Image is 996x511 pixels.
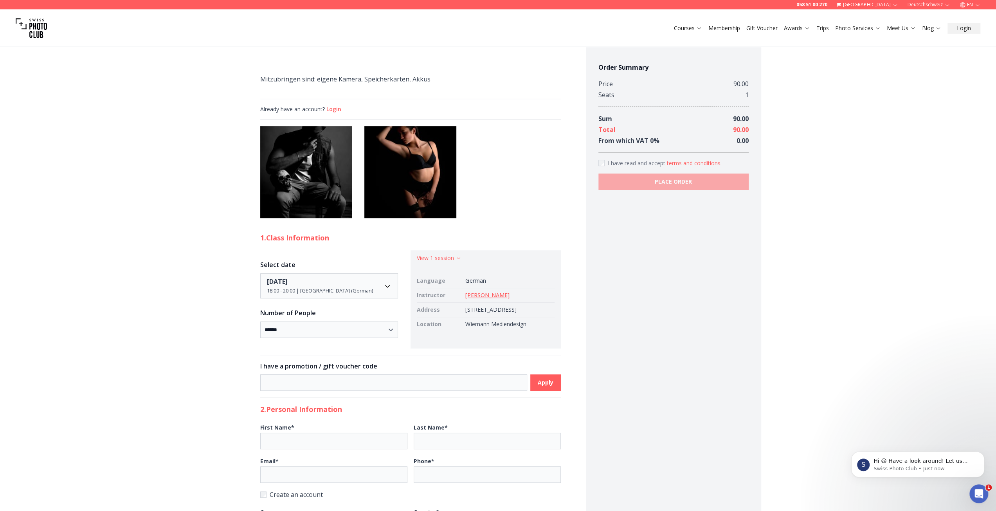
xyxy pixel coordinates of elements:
button: Blog [919,23,944,34]
a: Gift Voucher [746,24,778,32]
iframe: Intercom notifications message [839,435,996,490]
button: Login [947,23,980,34]
button: Accept termsI have read and accept [667,159,722,167]
a: Trips [816,24,829,32]
img: Practice Workshops-1 [364,126,456,218]
a: Courses [674,24,702,32]
a: Membership [708,24,740,32]
div: 90.00 [733,78,749,89]
button: PLACE ORDER [598,173,749,190]
h3: I have a promotion / gift voucher code [260,361,561,371]
td: Language [417,274,463,288]
a: Meet Us [887,24,916,32]
span: 1 [985,484,992,491]
button: Date [260,273,398,298]
a: Blog [922,24,941,32]
td: Wiemann Mediendesign [462,317,554,331]
div: Price [598,78,613,89]
button: Photo Services [832,23,884,34]
button: Apply [530,374,561,391]
div: 1 [745,89,749,100]
span: 90.00 [733,114,749,123]
b: Phone * [414,457,434,465]
td: Address [417,302,463,317]
img: Practice Workshops-0 [260,126,352,218]
a: 058 51 00 270 [796,2,827,8]
input: Last Name* [414,433,561,449]
div: From which VAT 0 % [598,135,659,146]
input: Accept terms [598,160,605,166]
button: Login [326,105,341,113]
td: Location [417,317,463,331]
p: Mitzubringen sind: eigene Kamera, Speicherkarten, Akkus [260,74,561,85]
button: Gift Voucher [743,23,781,34]
h2: 1. Class Information [260,232,561,243]
input: Email* [260,466,407,483]
span: 90.00 [733,125,749,134]
label: Create an account [260,489,561,500]
div: Already have an account? [260,105,561,113]
h4: Order Summary [598,63,749,72]
button: Membership [705,23,743,34]
b: Last Name * [414,424,448,431]
img: Swiss photo club [16,13,47,44]
div: Seats [598,89,614,100]
button: Meet Us [884,23,919,34]
b: Apply [538,379,553,386]
td: Instructor [417,288,463,302]
button: Awards [781,23,813,34]
b: Email * [260,457,279,465]
input: First Name* [260,433,407,449]
td: [STREET_ADDRESS] [462,302,554,317]
div: Total [598,124,616,135]
b: First Name * [260,424,294,431]
a: [PERSON_NAME] [465,291,509,299]
b: PLACE ORDER [655,178,692,186]
button: Trips [813,23,832,34]
span: 0.00 [737,136,749,145]
div: Sum [598,113,612,124]
td: German [462,274,554,288]
a: Photo Services [835,24,881,32]
iframe: Intercom live chat [969,484,988,503]
span: I have read and accept [608,159,667,167]
h3: Number of People [260,308,398,318]
h2: 2. Personal Information [260,404,561,415]
button: Courses [671,23,705,34]
h3: Select date [260,260,398,269]
input: Create an account [260,491,267,498]
a: Awards [784,24,810,32]
button: View 1 session [417,254,461,262]
input: Phone* [414,466,561,483]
